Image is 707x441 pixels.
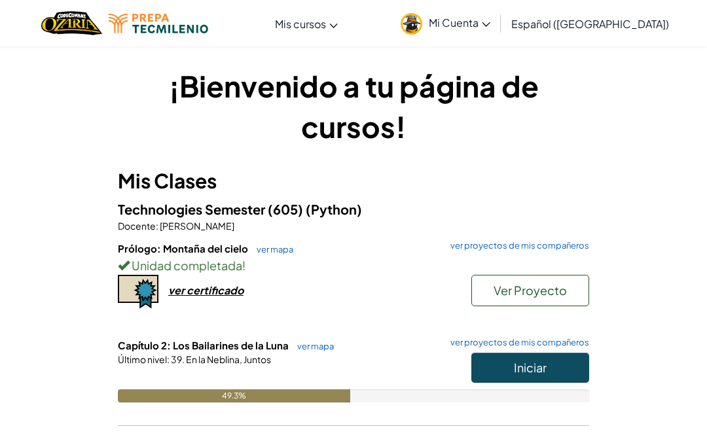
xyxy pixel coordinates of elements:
button: Iniciar [471,353,589,383]
img: avatar [401,13,422,35]
button: Ver Proyecto [471,275,589,306]
span: En la Neblina, Juntos [185,353,271,365]
div: ver certificado [168,283,244,297]
span: Ver Proyecto [494,283,567,298]
a: ver proyectos de mis compañeros [444,338,589,347]
span: Mis cursos [275,17,326,31]
span: Capítulo 2: Los Bailarines de la Luna [118,339,291,351]
span: Iniciar [514,360,547,375]
a: ver mapa [250,244,293,255]
a: ver mapa [291,341,334,351]
span: [PERSON_NAME] [158,220,234,232]
a: Mi Cuenta [394,3,497,44]
a: ver proyectos de mis compañeros [444,241,589,250]
span: Docente [118,220,156,232]
span: Español ([GEOGRAPHIC_DATA]) [511,17,669,31]
a: Mis cursos [268,6,344,41]
span: Unidad completada [130,258,242,273]
img: Home [41,10,102,37]
span: Prólogo: Montaña del cielo [118,242,250,255]
span: Mi Cuenta [429,16,490,29]
span: : [167,353,170,365]
span: Technologies Semester (605) [118,201,306,217]
span: ! [242,258,245,273]
div: 49.3% [118,389,350,402]
span: 39. [170,353,185,365]
h3: Mis Clases [118,166,589,196]
img: certificate-icon.png [118,275,158,309]
img: Tecmilenio logo [109,14,208,33]
span: : [156,220,158,232]
span: Último nivel [118,353,167,365]
span: (Python) [306,201,362,217]
a: Español ([GEOGRAPHIC_DATA]) [505,6,676,41]
a: ver certificado [118,283,244,297]
h1: ¡Bienvenido a tu página de cursos! [118,65,589,147]
a: Ozaria by CodeCombat logo [41,10,102,37]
